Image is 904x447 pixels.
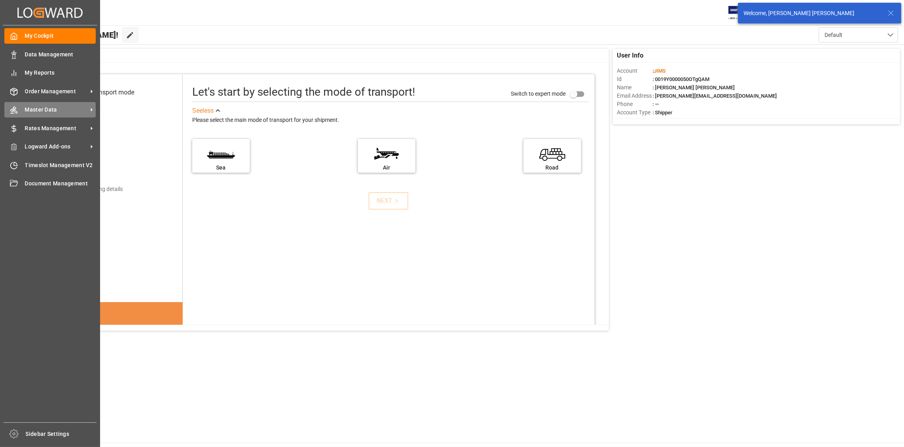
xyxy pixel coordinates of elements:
div: Sea [196,164,246,172]
span: : Shipper [653,110,672,116]
span: : [653,68,666,74]
span: Logward Add-ons [25,143,88,151]
span: Account [617,67,653,75]
a: My Cockpit [4,28,96,44]
button: NEXT [369,192,408,210]
span: Rates Management [25,124,88,133]
div: Add shipping details [73,185,123,193]
span: : [PERSON_NAME] [PERSON_NAME] [653,85,735,91]
span: My Reports [25,69,96,77]
span: JIMS [654,68,666,74]
span: User Info [617,51,643,60]
span: : [PERSON_NAME][EMAIL_ADDRESS][DOMAIN_NAME] [653,93,777,99]
div: See less [192,106,214,116]
a: Data Management [4,46,96,62]
span: : — [653,101,659,107]
a: Timeslot Management V2 [4,157,96,173]
div: Select transport mode [73,88,134,97]
img: Exertis%20JAM%20-%20Email%20Logo.jpg_1722504956.jpg [728,6,756,20]
span: Id [617,75,653,83]
span: Email Address [617,92,653,100]
span: Name [617,83,653,92]
span: Master Data [25,106,88,114]
span: Timeslot Management V2 [25,161,96,170]
a: My Reports [4,65,96,81]
span: Switch to expert mode [511,91,566,97]
span: Default [825,31,842,39]
span: Hello [PERSON_NAME]! [33,27,118,42]
div: Road [527,164,577,172]
span: Data Management [25,50,96,59]
div: Welcome, [PERSON_NAME] [PERSON_NAME] [744,9,880,17]
span: My Cockpit [25,32,96,40]
button: open menu [819,27,898,42]
span: Phone [617,100,653,108]
span: Sidebar Settings [26,430,97,438]
div: Please select the main mode of transport for your shipment. [192,116,589,125]
div: NEXT [377,196,401,206]
span: Order Management [25,87,88,96]
div: Air [362,164,411,172]
span: Account Type [617,108,653,117]
span: : 0019Y0000050OTgQAM [653,76,709,82]
span: Document Management [25,179,96,188]
div: Let's start by selecting the mode of transport! [192,84,415,100]
a: Document Management [4,176,96,191]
